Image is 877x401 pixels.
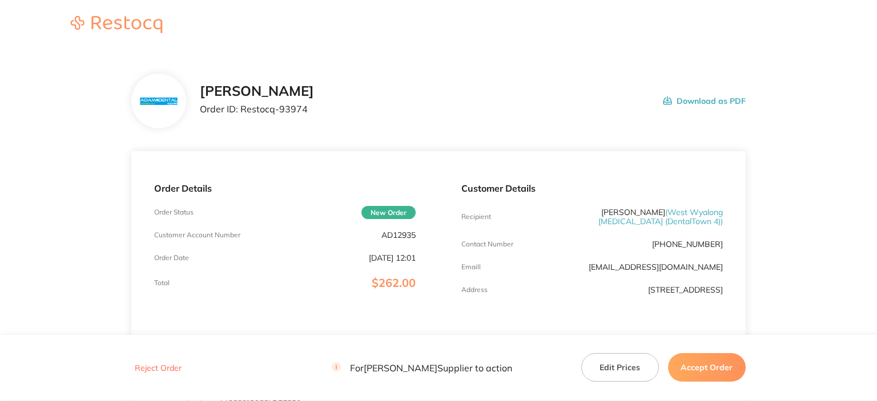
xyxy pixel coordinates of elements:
[461,286,488,294] p: Address
[581,354,659,382] button: Edit Prices
[461,213,491,221] p: Recipient
[361,206,416,219] span: New Order
[154,183,416,193] p: Order Details
[659,331,746,358] th: Total
[461,263,481,271] p: Emaill
[140,98,178,105] img: N3hiYW42Mg
[381,230,416,240] p: AD12935
[652,240,723,249] p: [PHONE_NUMBER]
[598,207,723,226] span: ( West Wyalong [MEDICAL_DATA] (DentalTown 4) )
[200,104,314,114] p: Order ID: Restocq- 93974
[154,231,240,239] p: Customer Account Number
[589,262,723,272] a: [EMAIL_ADDRESS][DOMAIN_NAME]
[372,276,416,290] span: $262.00
[663,83,746,119] button: Download as PDF
[648,285,723,294] p: [STREET_ADDRESS]
[369,253,416,262] p: [DATE] 12:01
[332,363,512,374] p: For [PERSON_NAME] Supplier to action
[59,16,174,35] a: Restocq logo
[525,331,611,358] th: RRP Price Excl. GST
[549,208,723,226] p: [PERSON_NAME]
[438,331,525,358] th: Contract Price Excl. GST
[131,363,185,374] button: Reject Order
[154,208,194,216] p: Order Status
[59,16,174,33] img: Restocq logo
[200,83,314,99] h2: [PERSON_NAME]
[461,240,513,248] p: Contact Number
[668,354,746,382] button: Accept Order
[461,183,723,193] p: Customer Details
[154,254,189,262] p: Order Date
[131,331,438,358] th: Item
[610,331,659,358] th: Quantity
[154,279,170,287] p: Total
